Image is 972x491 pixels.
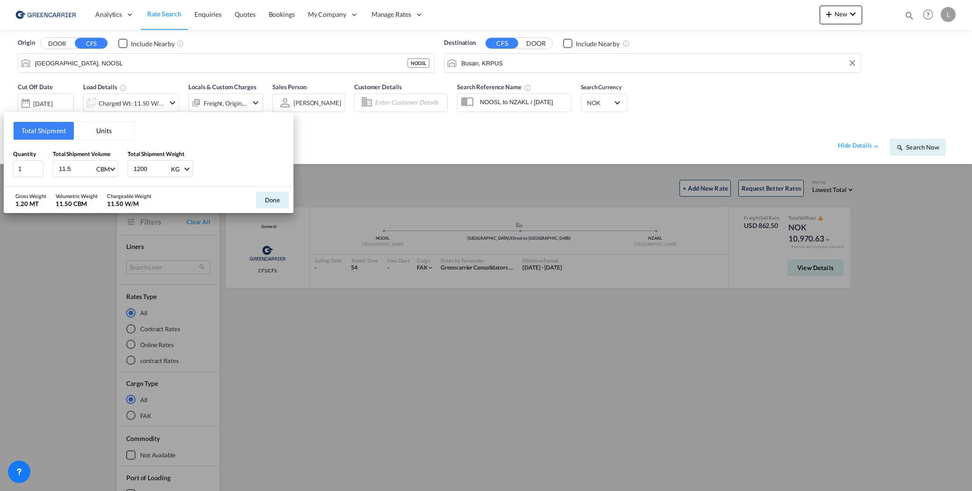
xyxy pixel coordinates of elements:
[13,160,43,177] input: Qty
[107,192,151,199] div: Chargeable Weight
[56,199,98,208] div: 11.50 CBM
[15,192,46,199] div: Gross Weight
[171,165,180,173] div: KG
[13,150,36,157] span: Quantity
[74,122,134,140] button: Units
[256,192,289,208] button: Done
[53,150,110,157] span: Total Shipment Volume
[96,165,110,173] div: CBM
[58,161,95,177] input: Enter volume
[56,192,98,199] div: Volumetric Weight
[15,199,46,208] div: 1.20 MT
[133,161,170,177] input: Enter weight
[128,150,185,157] span: Total Shipment Weight
[107,199,151,208] div: 11.50 W/M
[14,122,74,140] button: Total Shipment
